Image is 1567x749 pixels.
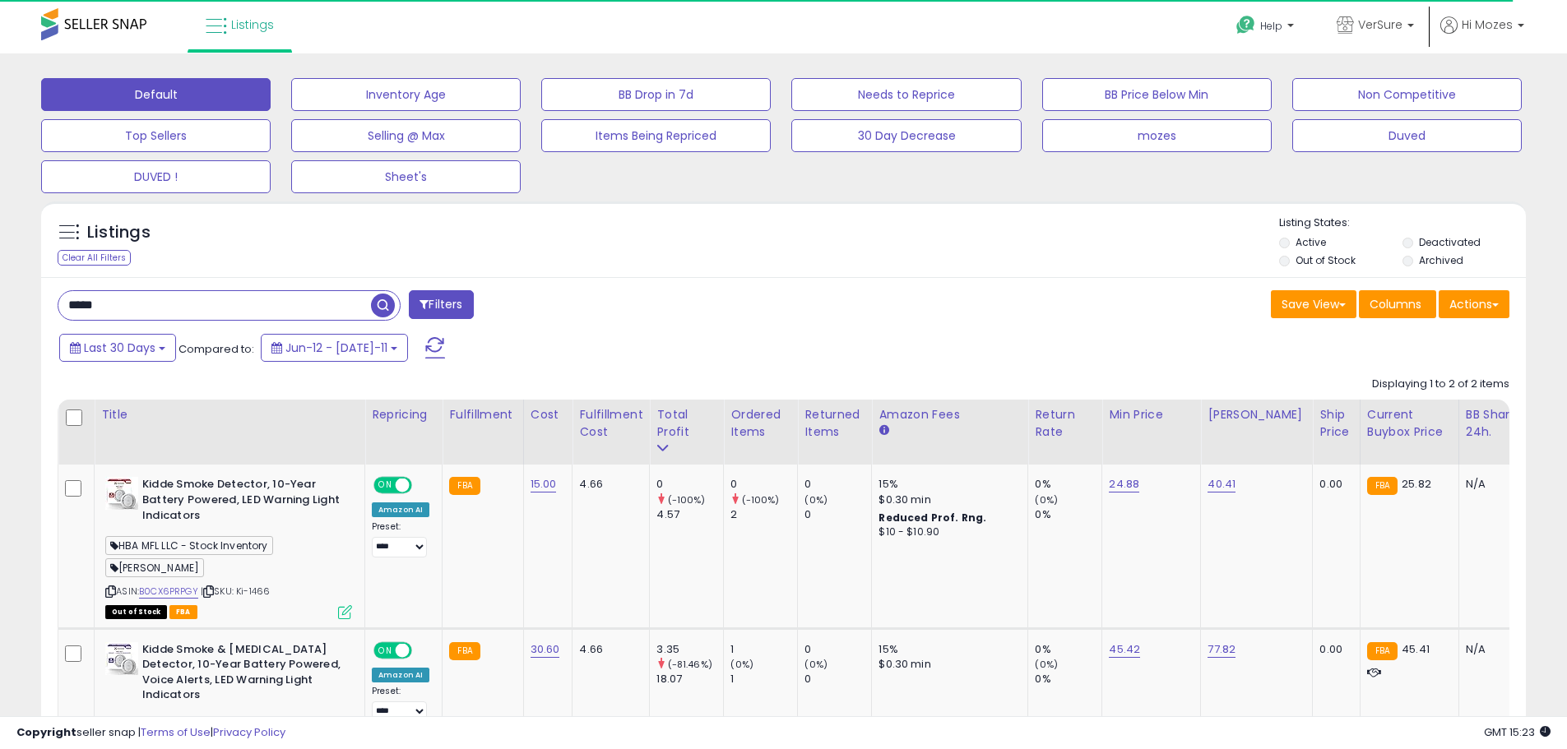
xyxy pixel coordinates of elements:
div: Cost [531,406,566,423]
div: Title [101,406,358,423]
span: VerSure [1358,16,1402,33]
small: (0%) [1035,658,1058,671]
button: Inventory Age [291,78,521,111]
div: 15% [879,477,1015,492]
button: Columns [1359,290,1436,318]
span: Compared to: [178,341,254,357]
label: Out of Stock [1296,253,1356,267]
span: Listings [231,16,274,33]
div: 0 [804,642,871,657]
div: N/A [1466,642,1520,657]
button: mozes [1042,119,1272,152]
a: B0CX6PRPGY [139,585,198,599]
div: 1 [730,642,797,657]
div: 0% [1035,642,1101,657]
button: Items Being Repriced [541,119,771,152]
span: All listings that are currently out of stock and unavailable for purchase on Amazon [105,605,167,619]
label: Archived [1419,253,1463,267]
div: 3.35 [656,642,723,657]
span: HBA MFL LLC - Stock Inventory [105,536,273,555]
button: Actions [1439,290,1509,318]
div: 2 [730,507,797,522]
div: Min Price [1109,406,1194,423]
a: 24.88 [1109,476,1139,492]
a: 15.00 [531,476,557,492]
span: 2025-08-11 15:23 GMT [1484,724,1551,740]
div: BB Share 24h. [1466,406,1526,441]
small: (-81.46%) [668,658,712,671]
button: Non Competitive [1292,78,1522,111]
div: 4.57 [656,507,723,522]
div: Repricing [372,406,435,423]
small: FBA [449,477,480,495]
a: 40.41 [1208,476,1236,492]
div: [PERSON_NAME] [1208,406,1305,423]
a: 30.60 [531,641,560,658]
div: N/A [1466,477,1520,492]
span: OFF [410,479,436,492]
b: Kidde Smoke & [MEDICAL_DATA] Detector, 10-Year Battery Powered, Voice Alerts, LED Warning Light I... [142,642,342,707]
div: 15% [879,642,1015,657]
small: (-100%) [668,493,706,506]
b: Kidde Smoke Detector, 10-Year Battery Powered, LED Warning Light Indicators [142,477,342,527]
img: 41uzWfd87+L._SL40_.jpg [105,477,138,510]
span: 45.41 [1402,641,1430,657]
label: Active [1296,235,1326,249]
div: 0 [804,672,871,687]
span: Last 30 Days [84,340,155,356]
div: 1 [730,672,797,687]
div: Current Buybox Price [1367,406,1452,441]
button: Duved [1292,119,1522,152]
div: Preset: [372,686,429,723]
div: Return Rate [1035,406,1095,441]
span: ON [375,643,396,657]
div: Amazon AI [372,668,429,682]
div: Fulfillment Cost [579,406,642,441]
button: Sheet's [291,160,521,193]
div: Amazon Fees [879,406,1021,423]
span: | SKU: Ki-1466 [201,585,270,598]
div: 4.66 [579,642,637,657]
button: DUVED ! [41,160,271,193]
div: Preset: [372,521,429,558]
div: Ordered Items [730,406,790,441]
button: Jun-12 - [DATE]-11 [261,334,408,362]
a: Hi Mozes [1440,16,1524,53]
h5: Listings [87,221,151,244]
button: Default [41,78,271,111]
small: FBA [449,642,480,660]
div: Amazon AI [372,502,429,517]
b: Reduced Prof. Rng. [879,511,986,525]
div: Ship Price [1319,406,1352,441]
a: Terms of Use [141,724,211,740]
div: 0% [1035,672,1101,687]
div: Displaying 1 to 2 of 2 items [1372,377,1509,392]
small: Amazon Fees. [879,423,888,438]
span: OFF [410,643,436,657]
div: 0 [804,507,871,522]
a: Privacy Policy [213,724,285,740]
small: FBA [1367,477,1398,495]
span: Columns [1370,296,1421,312]
div: 0.00 [1319,477,1347,492]
div: Clear All Filters [58,250,131,266]
span: ON [375,479,396,492]
div: 0.00 [1319,642,1347,657]
small: (0%) [804,493,828,506]
small: (0%) [804,658,828,671]
div: 4.66 [579,477,637,492]
label: Deactivated [1419,235,1481,249]
small: (0%) [730,658,753,671]
span: [PERSON_NAME] [105,558,204,577]
div: Total Profit [656,406,716,441]
a: Help [1223,2,1310,53]
small: FBA [1367,642,1398,660]
span: Hi Mozes [1462,16,1513,33]
span: 25.82 [1402,476,1431,492]
span: FBA [169,605,197,619]
span: Help [1260,19,1282,33]
div: 18.07 [656,672,723,687]
div: 0 [656,477,723,492]
div: $0.30 min [879,492,1015,507]
button: Last 30 Days [59,334,176,362]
